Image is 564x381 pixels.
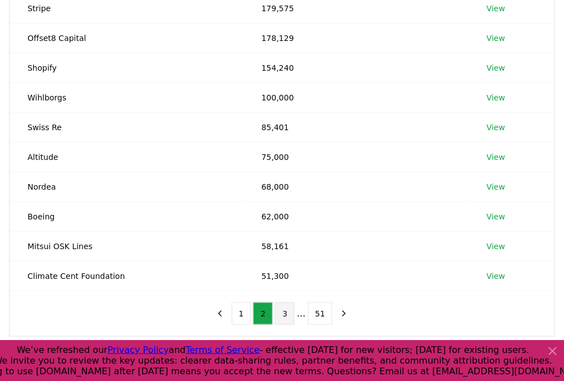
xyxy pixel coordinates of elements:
[487,270,505,282] a: View
[487,241,505,252] a: View
[487,62,505,74] a: View
[232,302,251,325] button: 1
[487,122,505,133] a: View
[244,112,469,142] td: 85,401
[487,3,505,14] a: View
[244,82,469,112] td: 100,000
[487,92,505,103] a: View
[487,152,505,163] a: View
[297,307,305,320] li: ...
[308,302,333,325] button: 51
[10,261,244,291] td: Climate Cent Foundation
[244,261,469,291] td: 51,300
[10,82,244,112] td: Wihlborgs
[487,33,505,44] a: View
[275,302,295,325] button: 3
[10,172,244,201] td: Nordea
[244,142,469,172] td: 75,000
[210,302,230,325] button: previous page
[244,172,469,201] td: 68,000
[10,231,244,261] td: Mitsui OSK Lines
[487,181,505,192] a: View
[10,53,244,82] td: Shopify
[244,231,469,261] td: 58,161
[334,302,354,325] button: next page
[244,53,469,82] td: 154,240
[10,142,244,172] td: Altitude
[253,302,273,325] button: 2
[244,23,469,53] td: 178,129
[487,211,505,222] a: View
[244,201,469,231] td: 62,000
[10,201,244,231] td: Boeing
[10,23,244,53] td: Offset8 Capital
[10,112,244,142] td: Swiss Re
